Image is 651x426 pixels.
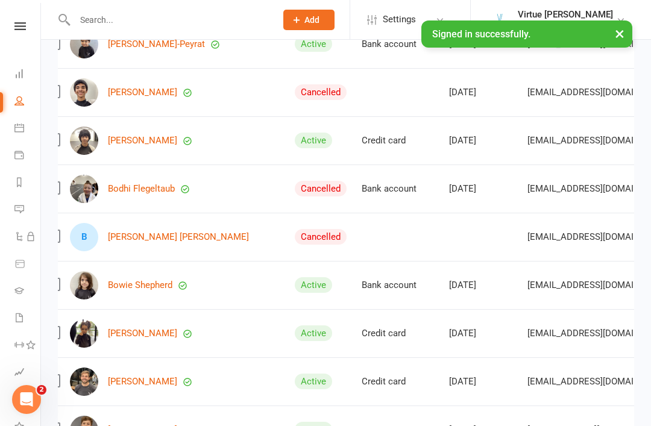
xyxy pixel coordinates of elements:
a: [PERSON_NAME] [108,328,177,339]
div: Active [295,133,332,148]
div: Active [295,325,332,341]
span: Settings [383,6,416,33]
img: Bodhi [70,175,98,203]
a: Dashboard [14,61,42,89]
a: [PERSON_NAME] [108,377,177,387]
div: Cancelled [295,229,347,245]
button: Add [283,10,335,30]
a: Assessments [14,360,42,387]
div: Active [295,374,332,389]
a: [PERSON_NAME] [108,87,177,98]
img: Bodhi [70,127,98,155]
div: [DATE] [449,136,517,146]
a: People [14,89,42,116]
div: Active [295,277,332,293]
img: thumb_image1658196043.png [488,8,512,32]
a: Payments [14,143,42,170]
button: × [609,20,631,46]
img: Bowie [70,319,98,348]
input: Search... [71,11,268,28]
div: Credit card [362,377,438,387]
div: Virtue [PERSON_NAME] [518,9,613,20]
div: [DATE] [449,87,517,98]
div: Credit card [362,328,438,339]
a: Bowie Shepherd [108,280,172,290]
a: Product Sales [14,251,42,278]
div: Virtue [PERSON_NAME] [518,20,613,31]
span: Signed in successfully. [432,28,530,40]
a: Reports [14,170,42,197]
a: [PERSON_NAME] [PERSON_NAME] [108,232,249,242]
div: Cancelled [295,181,347,196]
div: [DATE] [449,377,517,387]
div: [DATE] [449,328,517,339]
a: [PERSON_NAME] [108,136,177,146]
div: Bowie [70,223,98,251]
div: Bank account [362,280,438,290]
div: [DATE] [449,184,517,194]
span: Add [304,15,319,25]
div: [DATE] [449,280,517,290]
img: Breno [70,368,98,396]
div: Cancelled [295,84,347,100]
div: Credit card [362,136,438,146]
span: 2 [37,385,46,395]
iframe: Intercom live chat [12,385,41,414]
div: Bank account [362,184,438,194]
a: Calendar [14,116,42,143]
a: Bodhi Flegeltaub [108,184,175,194]
img: Bowie [70,271,98,299]
img: Bodhi [70,78,98,107]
